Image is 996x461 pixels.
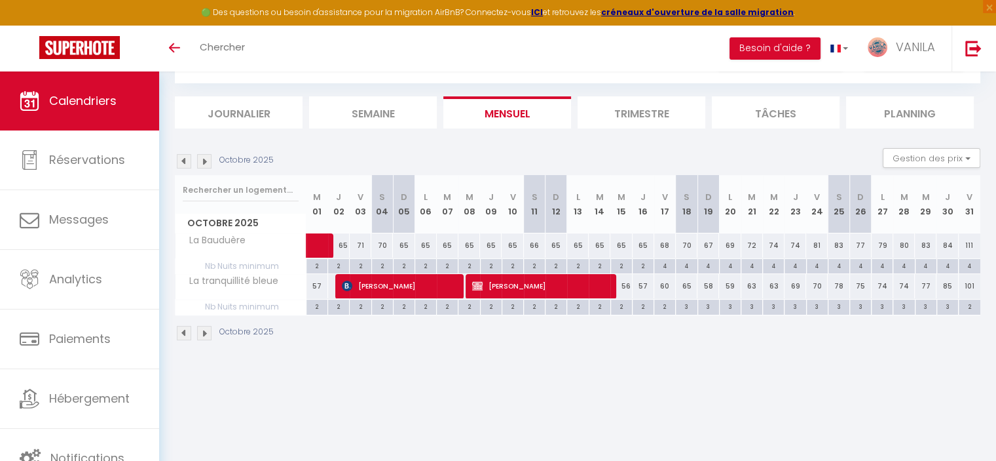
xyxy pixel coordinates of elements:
[531,7,543,18] a: ICI
[967,191,972,203] abbr: V
[49,390,130,407] span: Hébergement
[705,191,712,203] abbr: D
[763,259,784,271] div: 4
[741,233,763,258] div: 72
[524,233,545,258] div: 66
[49,92,117,109] span: Calendriers
[313,191,321,203] abbr: M
[945,191,950,203] abbr: J
[676,233,697,258] div: 70
[610,233,632,258] div: 65
[611,259,632,271] div: 2
[328,259,349,271] div: 2
[741,300,762,312] div: 3
[306,259,327,271] div: 2
[49,211,109,228] span: Messages
[850,300,871,312] div: 3
[601,7,794,18] a: créneaux d'ouverture de la salle migration
[415,300,436,312] div: 2
[401,191,407,203] abbr: D
[443,191,451,203] abbr: M
[611,300,632,312] div: 2
[748,191,756,203] abbr: M
[872,274,893,298] div: 74
[959,300,980,312] div: 2
[937,259,958,271] div: 4
[553,191,559,203] abbr: D
[175,214,306,233] span: Octobre 2025
[589,175,610,233] th: 14
[480,175,502,233] th: 09
[893,233,915,258] div: 80
[915,233,936,258] div: 83
[532,191,538,203] abbr: S
[633,175,654,233] th: 16
[437,259,458,271] div: 2
[175,300,306,314] span: Nb Nuits minimum
[712,96,839,129] li: Tâches
[784,175,806,233] th: 23
[175,96,303,129] li: Journalier
[728,191,732,203] abbr: L
[190,26,255,71] a: Chercher
[394,300,415,312] div: 2
[893,259,914,271] div: 4
[545,175,567,233] th: 12
[763,233,784,258] div: 74
[371,233,393,258] div: 70
[698,300,719,312] div: 3
[458,175,480,233] th: 08
[806,175,828,233] th: 24
[472,273,609,298] span: [PERSON_NAME]
[567,175,589,233] th: 13
[545,233,567,258] div: 65
[915,175,936,233] th: 29
[872,233,893,258] div: 79
[868,37,887,57] img: ...
[458,233,480,258] div: 65
[576,191,580,203] abbr: L
[807,300,828,312] div: 3
[502,259,523,271] div: 2
[481,300,502,312] div: 2
[806,274,828,298] div: 70
[481,259,502,271] div: 2
[720,259,741,271] div: 4
[309,96,437,129] li: Semaine
[610,274,632,298] div: 56
[784,300,805,312] div: 3
[458,259,479,271] div: 2
[719,274,741,298] div: 59
[654,259,675,271] div: 4
[769,191,777,203] abbr: M
[959,233,980,258] div: 111
[959,259,980,271] div: 4
[741,274,763,298] div: 63
[640,191,646,203] abbr: J
[654,274,676,298] div: 60
[437,175,458,233] th: 07
[850,175,872,233] th: 26
[372,300,393,312] div: 2
[379,191,385,203] abbr: S
[784,259,805,271] div: 4
[175,259,306,273] span: Nb Nuits minimum
[545,259,566,271] div: 2
[857,191,864,203] abbr: D
[177,274,282,289] span: La tranquillité bleue
[893,175,915,233] th: 28
[763,175,784,233] th: 22
[763,300,784,312] div: 3
[741,175,763,233] th: 21
[306,300,327,312] div: 2
[415,233,437,258] div: 65
[741,259,762,271] div: 4
[350,300,371,312] div: 2
[342,273,457,298] span: [PERSON_NAME]
[828,175,849,233] th: 25
[915,300,936,312] div: 3
[200,40,245,54] span: Chercher
[872,300,893,312] div: 3
[684,191,690,203] abbr: S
